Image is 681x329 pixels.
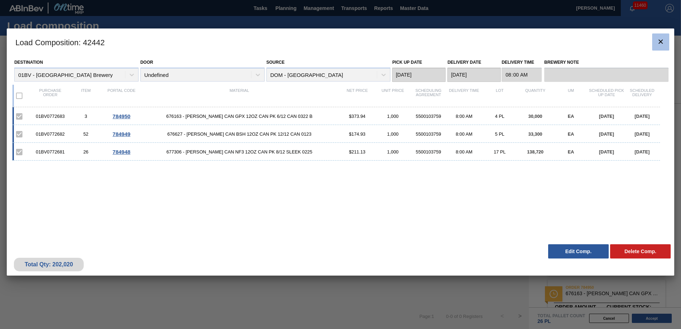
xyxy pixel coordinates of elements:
div: Lot [482,88,518,103]
span: EA [568,131,574,137]
div: Go to Order [104,131,139,137]
span: [DATE] [599,149,614,155]
div: 01BV0772683 [32,114,68,119]
div: 3 [68,114,104,119]
div: 17 PL [482,149,518,155]
div: Delivery Time [446,88,482,103]
input: mm/dd/yyyy [447,68,501,82]
div: $174.93 [339,131,375,137]
label: Brewery Note [544,57,669,68]
span: 784948 [113,149,130,155]
h3: Load Composition : 42442 [7,28,674,56]
div: 5500103759 [411,131,446,137]
span: 784949 [113,131,130,137]
div: 1,000 [375,114,411,119]
span: [DATE] [599,114,614,119]
label: Delivery Time [501,57,542,68]
div: Net Price [339,88,375,103]
span: 33,300 [528,131,542,137]
span: 677306 - CARR CAN NF3 12OZ CAN PK 8/12 SLEEK 0225 [139,149,339,155]
div: 4 PL [482,114,518,119]
label: Source [266,60,285,65]
div: $373.94 [339,114,375,119]
div: Purchase order [32,88,68,103]
input: mm/dd/yyyy [392,68,446,82]
span: 784950 [113,113,130,119]
div: 8:00 AM [446,114,482,119]
div: 8:00 AM [446,149,482,155]
span: [DATE] [635,131,650,137]
div: Material [139,88,339,103]
span: [DATE] [635,149,650,155]
div: Quantity [518,88,553,103]
div: 01BV0772682 [32,131,68,137]
div: Portal code [104,88,139,103]
span: 30,000 [528,114,542,119]
button: Edit Comp. [548,244,609,258]
label: Door [140,60,153,65]
label: Delivery Date [447,60,481,65]
div: Scheduled Pick up Date [589,88,624,103]
div: UM [553,88,589,103]
div: Go to Order [104,149,139,155]
span: EA [568,114,574,119]
div: 8:00 AM [446,131,482,137]
div: 5500103759 [411,114,446,119]
div: Total Qty: 202,020 [19,261,78,268]
div: 1,000 [375,131,411,137]
div: 5500103759 [411,149,446,155]
span: [DATE] [599,131,614,137]
span: 676627 - CARR CAN BSH 12OZ CAN PK 12/12 CAN 0123 [139,131,339,137]
div: Go to Order [104,113,139,119]
div: Item [68,88,104,103]
div: Scheduling Agreement [411,88,446,103]
label: Pick up Date [392,60,422,65]
div: 01BV0772681 [32,149,68,155]
div: Unit Price [375,88,411,103]
div: 52 [68,131,104,137]
span: EA [568,149,574,155]
div: $211.13 [339,149,375,155]
span: [DATE] [635,114,650,119]
button: Delete Comp. [610,244,671,258]
span: 138,720 [527,149,544,155]
span: 676163 - CARR CAN GPX 12OZ CAN PK 6/12 CAN 0322 B [139,114,339,119]
div: 26 [68,149,104,155]
div: 5 PL [482,131,518,137]
div: 1,000 [375,149,411,155]
div: Scheduled Delivery [624,88,660,103]
label: Destination [14,60,43,65]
